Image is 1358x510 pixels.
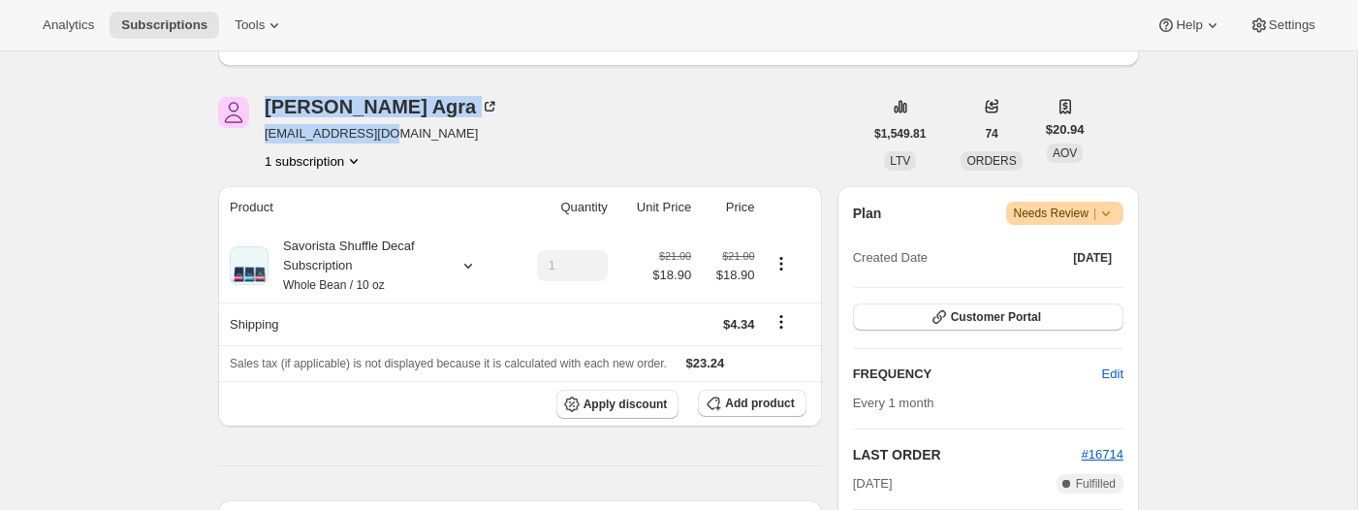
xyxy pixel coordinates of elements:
button: Add product [698,390,805,417]
h2: FREQUENCY [853,365,1102,384]
th: Unit Price [614,186,697,229]
button: Shipping actions [766,311,797,333]
button: Customer Portal [853,303,1123,331]
span: Tools [235,17,265,33]
small: Whole Bean / 10 oz [283,278,385,292]
button: 74 [973,120,1009,147]
span: Apply discount [584,397,668,412]
th: Shipping [218,303,510,345]
span: Add product [725,396,794,411]
span: Sales tax (if applicable) is not displayed because it is calculated with each new order. [230,357,667,370]
span: Edit [1102,365,1123,384]
button: Help [1145,12,1233,39]
button: Settings [1238,12,1327,39]
span: AOV [1053,146,1077,160]
span: $18.90 [703,266,754,285]
small: $21.00 [659,250,691,262]
span: | [1093,206,1096,221]
button: Edit [1090,359,1135,390]
span: Subscriptions [121,17,207,33]
th: Quantity [510,186,614,229]
span: Fulfilled [1076,476,1116,492]
span: 74 [985,126,997,142]
div: Savorista Shuffle Decaf Subscription [268,237,443,295]
button: Subscriptions [110,12,219,39]
span: $4.34 [723,317,755,332]
span: Customer Portal [951,309,1041,325]
span: [DATE] [853,474,893,494]
span: [EMAIL_ADDRESS][DOMAIN_NAME] [265,124,499,143]
span: $1,549.81 [874,126,926,142]
button: Analytics [31,12,106,39]
th: Product [218,186,510,229]
th: Price [697,186,760,229]
button: [DATE] [1061,244,1123,271]
small: $21.00 [722,250,754,262]
button: $1,549.81 [863,120,937,147]
a: #16714 [1082,447,1123,462]
button: Apply discount [556,390,679,419]
div: [PERSON_NAME] Agra [265,97,499,116]
span: $18.90 [652,266,691,285]
span: Settings [1269,17,1315,33]
button: Tools [223,12,296,39]
span: LTV [890,154,910,168]
span: Anthony Agra [218,97,249,128]
button: #16714 [1082,445,1123,464]
span: Help [1176,17,1202,33]
span: [DATE] [1073,250,1112,266]
button: Product actions [265,151,363,171]
span: ORDERS [966,154,1016,168]
img: product img [230,246,268,285]
span: Every 1 month [853,396,934,410]
h2: LAST ORDER [853,445,1082,464]
span: $20.94 [1046,120,1085,140]
span: Needs Review [1014,204,1117,223]
span: Created Date [853,248,928,268]
h2: Plan [853,204,882,223]
span: $23.24 [686,356,725,370]
button: Product actions [766,253,797,274]
span: Analytics [43,17,94,33]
